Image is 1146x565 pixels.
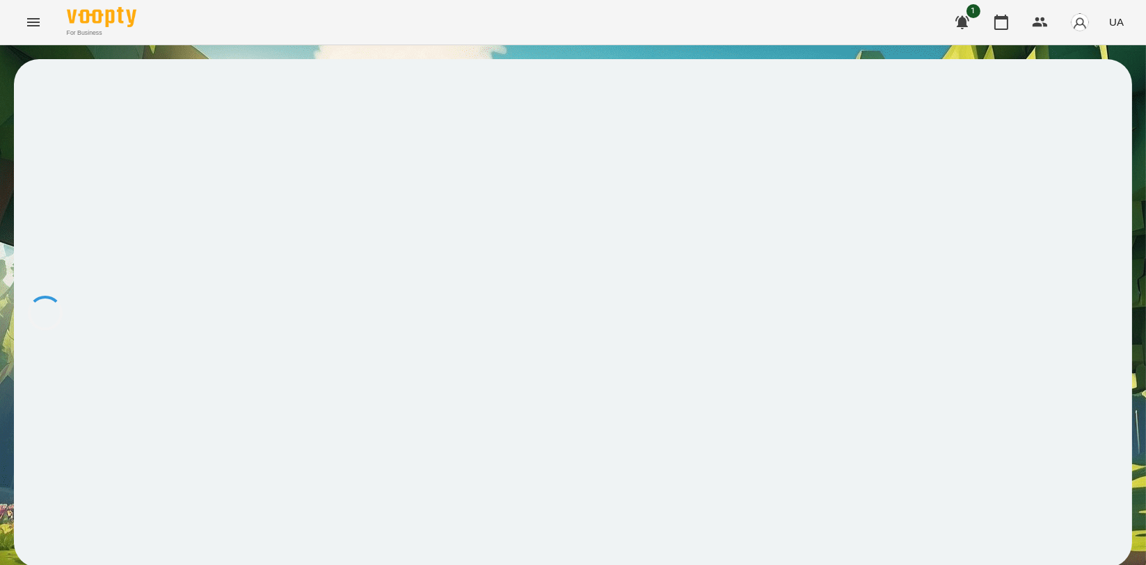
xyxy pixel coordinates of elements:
[1104,9,1129,35] button: UA
[1070,13,1090,32] img: avatar_s.png
[966,4,980,18] span: 1
[67,29,136,38] span: For Business
[17,6,50,39] button: Menu
[67,7,136,27] img: Voopty Logo
[1109,15,1124,29] span: UA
